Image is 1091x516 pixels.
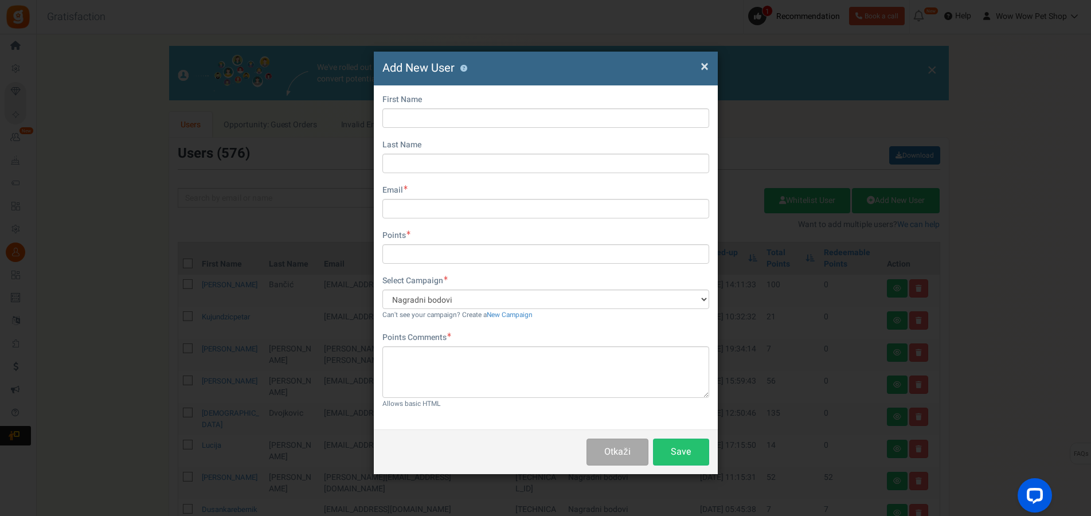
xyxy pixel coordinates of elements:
label: Select Campaign [382,275,448,287]
span: Add New User [382,60,455,76]
label: Points [382,230,410,241]
small: Can't see your campaign? Create a [382,310,533,320]
button: Otkaži [586,439,648,466]
button: ? [460,65,468,72]
label: Email [382,185,408,196]
label: Points Comments [382,332,451,343]
span: × [701,56,709,77]
a: New Campaign [487,310,533,320]
button: Save [653,439,709,466]
small: Allows basic HTML [382,399,440,409]
label: Last Name [382,139,421,151]
label: First Name [382,94,422,105]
